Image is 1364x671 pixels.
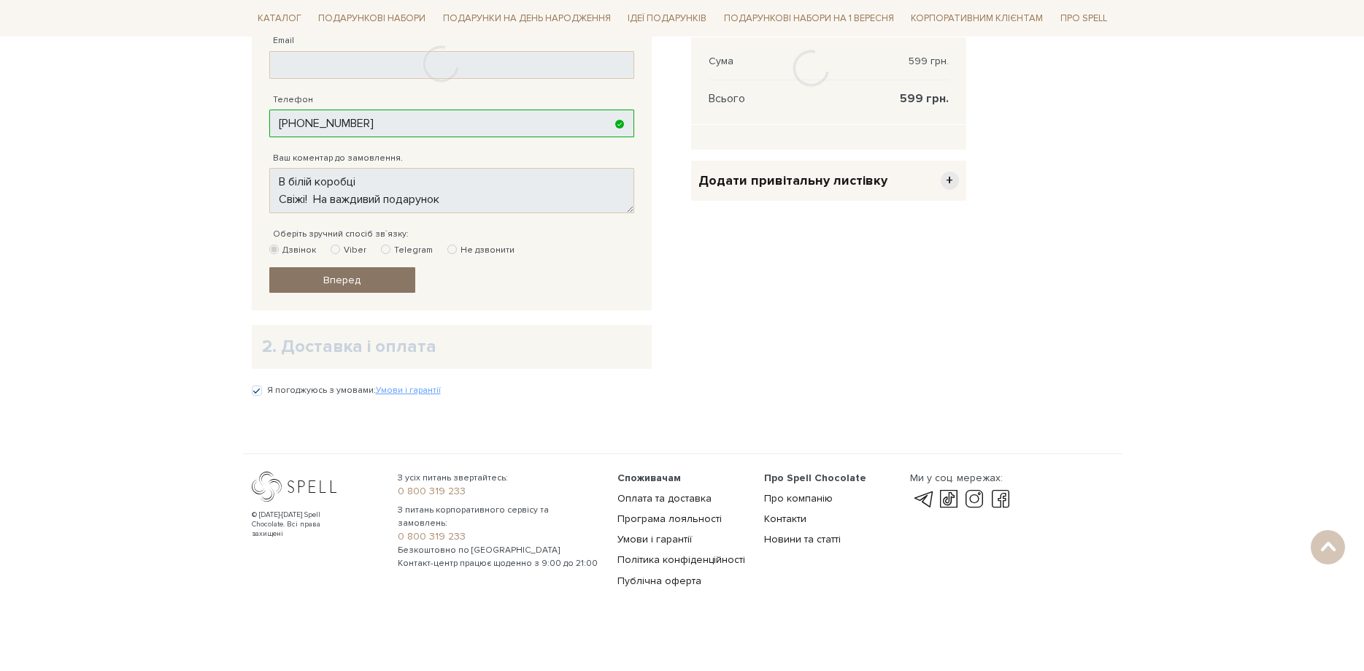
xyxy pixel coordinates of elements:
a: Публічна оферта [617,575,701,587]
a: Про Spell [1055,7,1113,30]
a: facebook [988,491,1013,508]
h2: 2. Доставка і оплата [262,335,641,358]
span: З питань корпоративного сервісу та замовлень: [398,504,600,530]
a: Умови і гарантії [617,533,692,545]
a: 0 800 319 233 [398,485,600,498]
a: Новини та статті [764,533,841,545]
span: + [941,172,959,190]
div: Ми у соц. мережах: [910,472,1012,485]
span: Безкоштовно по [GEOGRAPHIC_DATA] [398,544,600,557]
a: Умови і гарантії [376,385,441,396]
a: Оплата та доставка [617,492,712,505]
span: Про Spell Chocolate [764,472,866,484]
span: Споживачам [617,472,681,484]
a: telegram [910,491,935,508]
span: Додати привітальну листівку [698,172,887,189]
a: Контакти [764,513,806,525]
div: © [DATE]-[DATE] Spell Chocolate. Всі права захищені [252,510,350,539]
a: 0 800 319 233 [398,530,600,543]
a: Про компанію [764,492,833,505]
a: tik-tok [936,491,961,508]
span: Контакт-центр працює щоденно з 9:00 до 21:00 [398,557,600,570]
label: Я погоджуюсь з умовами: [267,384,441,397]
a: instagram [962,491,987,508]
a: Корпоративним клієнтам [905,6,1049,31]
a: Програма лояльності [617,513,722,525]
a: Політика конфіденційності [617,553,745,566]
span: З усіх питань звертайтесь: [398,472,600,485]
a: Ідеї подарунків [622,7,712,30]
